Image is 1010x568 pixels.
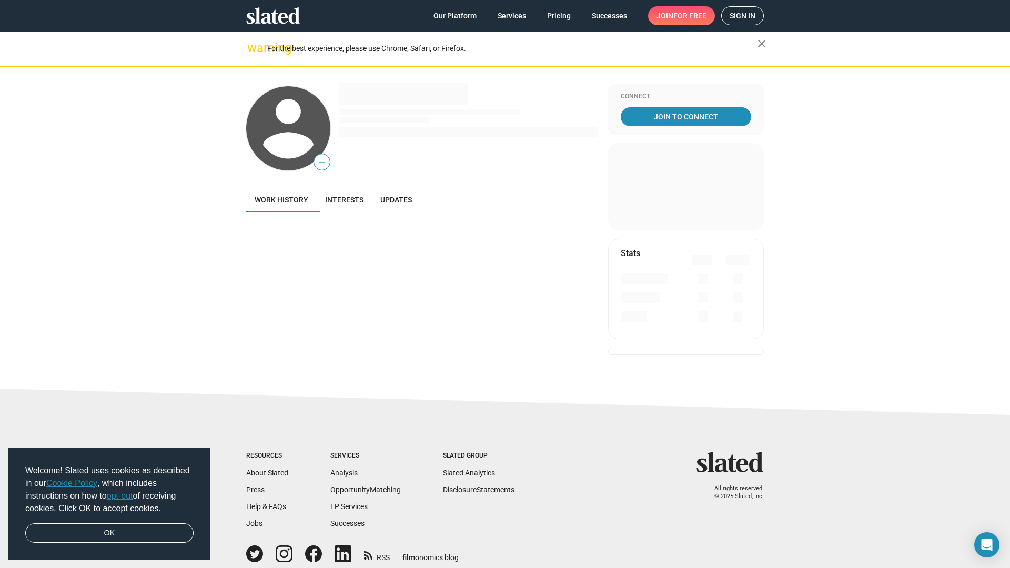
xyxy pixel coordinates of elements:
[730,7,755,25] span: Sign in
[402,553,415,562] span: film
[673,6,706,25] span: for free
[330,452,401,460] div: Services
[246,469,288,477] a: About Slated
[246,187,317,212] a: Work history
[8,448,210,560] div: cookieconsent
[656,6,706,25] span: Join
[755,37,768,50] mat-icon: close
[330,485,401,494] a: OpportunityMatching
[330,519,365,528] a: Successes
[246,452,288,460] div: Resources
[489,6,534,25] a: Services
[380,196,412,204] span: Updates
[314,156,330,169] span: —
[317,187,372,212] a: Interests
[267,42,757,56] div: For the best experience, please use Chrome, Safari, or Firefox.
[433,6,477,25] span: Our Platform
[583,6,635,25] a: Successes
[974,532,999,557] div: Open Intercom Messenger
[402,544,459,563] a: filmonomics blog
[246,519,262,528] a: Jobs
[648,6,715,25] a: Joinfor free
[443,469,495,477] a: Slated Analytics
[425,6,485,25] a: Our Platform
[592,6,627,25] span: Successes
[46,479,97,488] a: Cookie Policy
[246,502,286,511] a: Help & FAQs
[498,6,526,25] span: Services
[330,469,358,477] a: Analysis
[703,485,764,500] p: All rights reserved. © 2025 Slated, Inc.
[330,502,368,511] a: EP Services
[623,107,749,126] span: Join To Connect
[443,485,514,494] a: DisclosureStatements
[443,452,514,460] div: Slated Group
[621,248,640,259] mat-card-title: Stats
[325,196,363,204] span: Interests
[25,523,194,543] a: dismiss cookie message
[621,93,751,101] div: Connect
[255,196,308,204] span: Work history
[247,42,260,54] mat-icon: warning
[621,107,751,126] a: Join To Connect
[25,464,194,515] span: Welcome! Slated uses cookies as described in our , which includes instructions on how to of recei...
[364,546,390,563] a: RSS
[107,491,133,500] a: opt-out
[721,6,764,25] a: Sign in
[539,6,579,25] a: Pricing
[547,6,571,25] span: Pricing
[372,187,420,212] a: Updates
[246,485,265,494] a: Press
